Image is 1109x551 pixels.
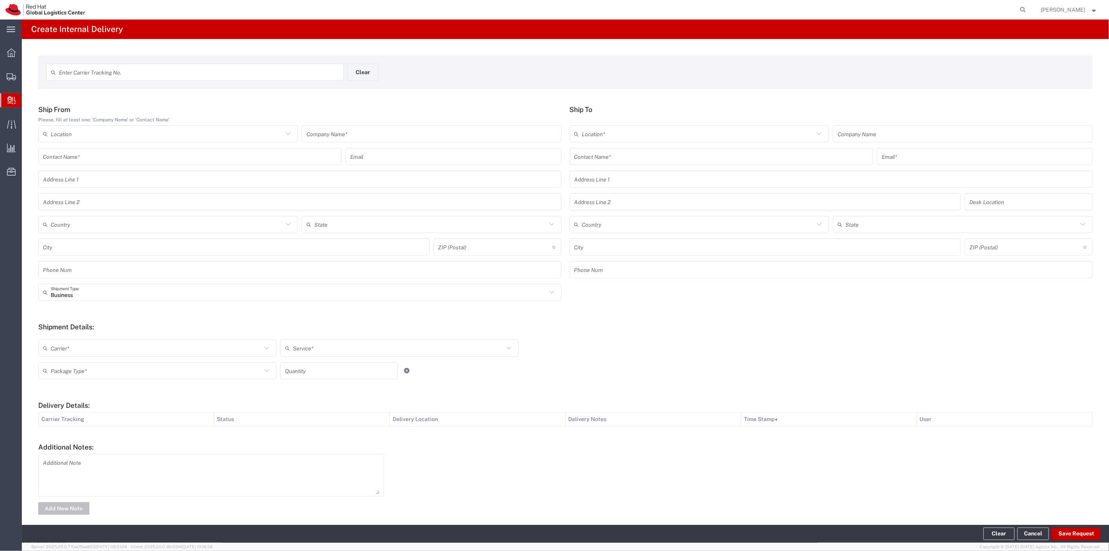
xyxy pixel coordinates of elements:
h5: Delivery Details: [38,401,1093,409]
h5: Ship To [570,105,1093,114]
button: Save Request [1052,528,1101,540]
span: [DATE] 10:16:38 [182,544,213,549]
span: Server: 2025.20.0-710e05ee653 [31,544,127,549]
th: User [917,412,1093,427]
th: Status [214,412,390,427]
button: Clear [983,528,1015,540]
h4: Create Internal Delivery [31,20,123,39]
a: Add Item [402,365,413,376]
th: Time Stamp [741,412,917,427]
span: [DATE] 09:51:04 [96,544,127,549]
table: Delivery Details: [38,412,1093,427]
th: Delivery Location [390,412,566,427]
span: Jason Alexander [1041,5,1086,14]
span: Copyright © [DATE]-[DATE] Agistix Inc., All Rights Reserved [980,544,1100,550]
th: Carrier Tracking [39,412,214,427]
button: [PERSON_NAME] [1041,5,1098,14]
a: Cancel [1017,528,1049,540]
h5: Shipment Details: [38,323,1093,331]
button: Clear [347,64,379,81]
span: Client: 2025.20.0-8b113f4 [131,544,213,549]
h5: Ship From [38,105,562,114]
div: Please, fill at least one: 'Company Name' or 'Contact Name' [38,116,562,123]
img: logo [5,4,85,16]
h5: Additional Notes: [38,443,1093,451]
th: Delivery Notes [565,412,741,427]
